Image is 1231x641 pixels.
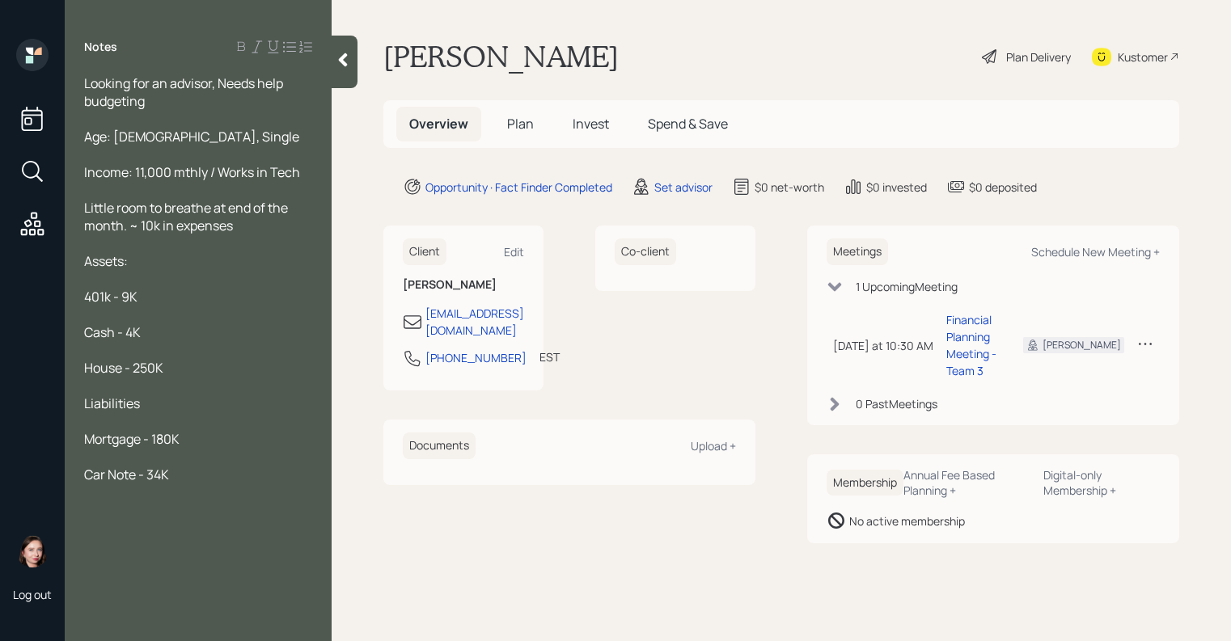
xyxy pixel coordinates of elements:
div: Set advisor [654,179,713,196]
span: Plan [507,115,534,133]
div: Digital-only Membership + [1043,467,1160,498]
span: Mortgage - 180K [84,430,180,448]
div: Financial Planning Meeting - Team 3 [946,311,997,379]
span: Invest [573,115,609,133]
div: EST [539,348,560,365]
span: Assets: [84,252,128,270]
div: Edit [504,244,524,259]
div: [PHONE_NUMBER] [425,349,527,366]
div: Kustomer [1118,48,1168,65]
span: Liabilities [84,394,140,412]
span: Age: [DEMOGRAPHIC_DATA], Single [84,128,299,145]
span: House - 250K [84,359,163,377]
div: 0 Past Meeting s [856,395,937,412]
label: Notes [84,39,117,55]
div: 1 Upcoming Meeting [856,278,958,295]
div: Opportunity · Fact Finder Completed [425,179,612,196]
span: 401k - 9K [84,288,137,306]
div: Plan Delivery [1006,48,1071,65]
div: $0 net-worth [755,179,824,196]
h6: Co-client [615,238,676,265]
div: [PERSON_NAME] [1043,338,1121,352]
span: Looking for an advisor, Needs help budgeting [84,74,286,110]
h6: [PERSON_NAME] [403,278,524,292]
div: Annual Fee Based Planning + [903,467,1030,498]
span: Overview [409,115,468,133]
span: Little room to breathe at end of the month. ~ 10k in expenses [84,199,290,234]
div: Schedule New Meeting + [1031,244,1160,259]
div: [EMAIL_ADDRESS][DOMAIN_NAME] [425,305,524,339]
h6: Membership [827,470,903,496]
div: Log out [13,587,52,602]
span: Spend & Save [648,115,728,133]
h1: [PERSON_NAME] [383,39,619,74]
span: Cash - 4K [84,323,141,341]
h6: Client [403,238,446,265]
h6: Documents [403,432,476,459]
img: aleksandra-headshot.png [16,535,49,567]
div: No active membership [849,512,965,529]
div: Upload + [691,438,736,453]
span: Car Note - 34K [84,466,169,483]
div: $0 deposited [969,179,1037,196]
div: $0 invested [866,179,927,196]
h6: Meetings [827,238,888,265]
span: Income: 11,000 mthly / Works in Tech [84,163,300,181]
div: [DATE] at 10:30 AM [833,337,933,354]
